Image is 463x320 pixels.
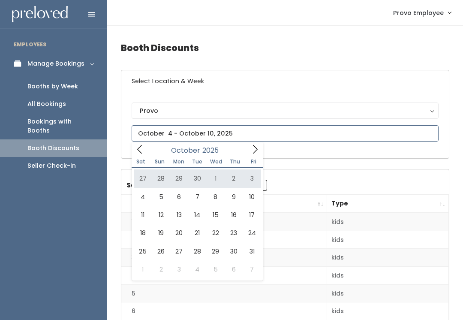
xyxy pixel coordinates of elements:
[27,100,66,109] div: All Bookings
[200,145,226,156] input: Year
[170,260,188,278] span: November 3, 2025
[225,206,243,224] span: October 16, 2025
[27,144,79,153] div: Booth Discounts
[150,159,169,164] span: Sun
[152,188,170,206] span: October 5, 2025
[243,169,261,187] span: October 3, 2025
[188,159,207,164] span: Tue
[244,159,263,164] span: Fri
[243,188,261,206] span: October 10, 2025
[169,159,188,164] span: Mon
[188,242,206,260] span: October 28, 2025
[243,206,261,224] span: October 17, 2025
[27,82,78,91] div: Booths by Week
[27,117,93,135] div: Bookings with Booths
[27,161,76,170] div: Seller Check-in
[152,260,170,278] span: November 2, 2025
[243,224,261,242] span: October 24, 2025
[121,195,327,213] th: Booth Number: activate to sort column descending
[121,213,327,231] td: 1
[327,284,449,302] td: kids
[327,249,449,267] td: kids
[225,242,243,260] span: October 30, 2025
[134,224,152,242] span: October 18, 2025
[134,188,152,206] span: October 4, 2025
[207,188,225,206] span: October 8, 2025
[170,206,188,224] span: October 13, 2025
[140,106,430,115] div: Provo
[243,260,261,278] span: November 7, 2025
[327,195,449,213] th: Type: activate to sort column ascending
[121,284,327,302] td: 5
[207,260,225,278] span: November 5, 2025
[207,242,225,260] span: October 29, 2025
[188,169,206,187] span: September 30, 2025
[171,147,200,154] span: October
[132,103,439,119] button: Provo
[12,6,68,23] img: preloved logo
[134,169,152,187] span: September 27, 2025
[207,169,225,187] span: October 1, 2025
[207,206,225,224] span: October 15, 2025
[327,213,449,231] td: kids
[225,224,243,242] span: October 23, 2025
[393,8,444,18] span: Provo Employee
[121,70,449,92] h6: Select Location & Week
[225,260,243,278] span: November 6, 2025
[188,206,206,224] span: October 14, 2025
[170,224,188,242] span: October 20, 2025
[152,169,170,187] span: September 28, 2025
[121,249,327,267] td: 3
[225,159,244,164] span: Thu
[225,188,243,206] span: October 9, 2025
[27,59,84,68] div: Manage Bookings
[170,169,188,187] span: September 29, 2025
[225,169,243,187] span: October 2, 2025
[134,242,152,260] span: October 25, 2025
[121,231,327,249] td: 2
[134,206,152,224] span: October 11, 2025
[152,224,170,242] span: October 19, 2025
[207,159,225,164] span: Wed
[188,260,206,278] span: November 4, 2025
[170,188,188,206] span: October 6, 2025
[152,206,170,224] span: October 12, 2025
[121,36,449,60] h4: Booth Discounts
[327,267,449,285] td: kids
[152,242,170,260] span: October 26, 2025
[188,224,206,242] span: October 21, 2025
[207,224,225,242] span: October 22, 2025
[385,3,460,22] a: Provo Employee
[188,188,206,206] span: October 7, 2025
[126,180,267,191] label: Search:
[132,159,150,164] span: Sat
[243,242,261,260] span: October 31, 2025
[327,231,449,249] td: kids
[134,260,152,278] span: November 1, 2025
[170,242,188,260] span: October 27, 2025
[132,125,439,142] input: October 4 - October 10, 2025
[121,267,327,285] td: 4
